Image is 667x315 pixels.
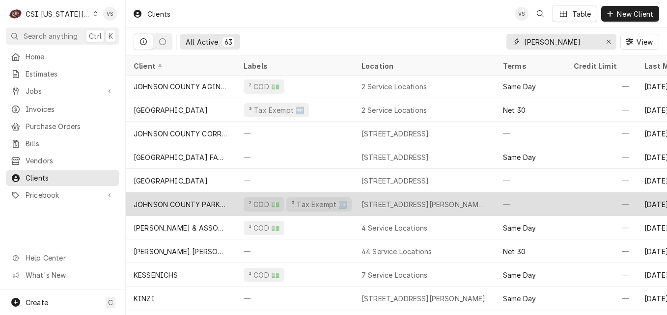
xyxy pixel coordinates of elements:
[6,83,119,99] a: Go to Jobs
[495,122,566,145] div: —
[572,9,591,19] div: Table
[566,216,637,239] div: —
[601,6,659,22] button: New Client
[503,223,536,233] div: Same Day
[236,287,354,310] div: —
[134,152,228,162] div: [GEOGRAPHIC_DATA] FACILITIES
[503,270,536,280] div: Same Day
[6,27,119,45] button: Search anythingCtrlK
[109,31,113,41] span: K
[26,156,114,166] span: Vendors
[26,270,113,280] span: What's New
[566,239,637,263] div: —
[248,270,280,280] div: ² COD 💵
[236,122,354,145] div: —
[89,31,102,41] span: Ctrl
[224,37,232,47] div: 63
[566,75,637,98] div: —
[236,169,354,192] div: —
[601,34,616,50] button: Erase input
[635,37,655,47] span: View
[6,49,119,65] a: Home
[515,7,528,21] div: Vicky Stuesse's Avatar
[24,31,78,41] span: Search anything
[186,37,219,47] div: All Active
[290,199,348,210] div: ³ Tax Exempt 🆓
[6,153,119,169] a: Vendors
[248,105,305,115] div: ³ Tax Exempt 🆓
[361,152,429,162] div: [STREET_ADDRESS]
[574,61,627,71] div: Credit Limit
[9,7,23,21] div: C
[26,52,114,62] span: Home
[248,81,280,92] div: ² COD 💵
[566,169,637,192] div: —
[503,293,536,304] div: Same Day
[236,145,354,169] div: —
[248,199,280,210] div: ² COD 💵
[566,287,637,310] div: —
[134,129,228,139] div: JOHNSON COUNTY CORRECTIONS
[495,192,566,216] div: —
[134,199,228,210] div: JOHNSON COUNTY PARKS & REC
[566,263,637,287] div: —
[361,270,427,280] div: 7 Service Locations
[615,9,655,19] span: New Client
[503,61,556,71] div: Terms
[26,138,114,149] span: Bills
[134,81,228,92] div: JOHNSON COUNTY AGING & HUMAN SVC
[6,118,119,134] a: Purchase Orders
[361,246,432,257] div: 44 Service Locations
[620,34,659,50] button: View
[6,170,119,186] a: Clients
[566,192,637,216] div: —
[6,250,119,266] a: Go to Help Center
[236,239,354,263] div: —
[6,66,119,82] a: Estimates
[134,293,155,304] div: KINZI
[361,176,429,186] div: [STREET_ADDRESS]
[361,129,429,139] div: [STREET_ADDRESS]
[361,61,487,71] div: Location
[134,270,178,280] div: KESSENICHS
[108,297,113,308] span: C
[134,176,208,186] div: [GEOGRAPHIC_DATA]
[26,121,114,131] span: Purchase Orders
[26,173,114,183] span: Clients
[103,7,117,21] div: VS
[9,7,23,21] div: CSI Kansas City's Avatar
[6,101,119,117] a: Invoices
[361,81,427,92] div: 2 Service Locations
[6,135,119,152] a: Bills
[566,98,637,122] div: —
[244,61,346,71] div: Labels
[495,169,566,192] div: —
[134,223,228,233] div: [PERSON_NAME] & ASSOCIATES
[26,253,113,263] span: Help Center
[361,293,486,304] div: [STREET_ADDRESS][PERSON_NAME]
[361,105,427,115] div: 2 Service Locations
[248,223,280,233] div: ² COD 💵
[566,122,637,145] div: —
[6,187,119,203] a: Go to Pricebook
[524,34,598,50] input: Keyword search
[134,246,228,257] div: [PERSON_NAME] [PERSON_NAME] OFFICE
[503,152,536,162] div: Same Day
[566,145,637,169] div: —
[532,6,548,22] button: Open search
[26,86,100,96] span: Jobs
[6,267,119,283] a: Go to What's New
[103,7,117,21] div: Vicky Stuesse's Avatar
[134,105,208,115] div: [GEOGRAPHIC_DATA]
[134,61,226,71] div: Client
[26,9,90,19] div: CSI [US_STATE][GEOGRAPHIC_DATA]
[503,81,536,92] div: Same Day
[26,104,114,114] span: Invoices
[361,199,487,210] div: [STREET_ADDRESS][PERSON_NAME][PERSON_NAME]
[26,190,100,200] span: Pricebook
[361,223,427,233] div: 4 Service Locations
[503,105,526,115] div: Net 30
[515,7,528,21] div: VS
[26,69,114,79] span: Estimates
[26,298,48,307] span: Create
